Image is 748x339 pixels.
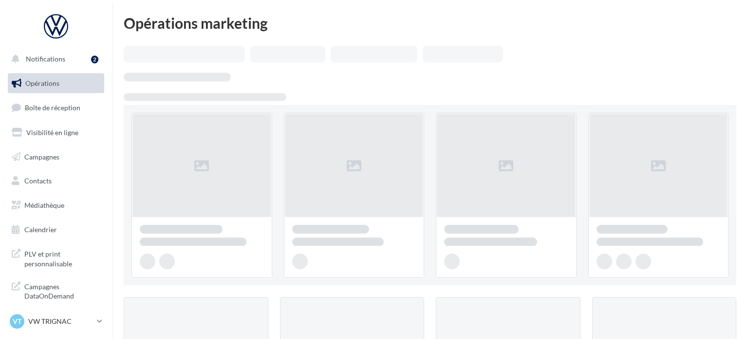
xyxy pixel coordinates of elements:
a: Calendrier [6,219,106,240]
span: Boîte de réception [25,103,80,112]
span: Notifications [26,55,65,63]
button: Notifications 2 [6,49,102,69]
span: Médiathèque [24,201,64,209]
a: Visibilité en ligne [6,122,106,143]
a: Campagnes [6,147,106,167]
a: Contacts [6,171,106,191]
span: Campagnes DataOnDemand [24,280,100,301]
span: Calendrier [24,225,57,234]
span: VT [13,317,21,326]
span: Contacts [24,177,52,185]
span: PLV et print personnalisable [24,247,100,268]
p: VW TRIGNAC [28,317,93,326]
a: Boîte de réception [6,97,106,118]
a: Campagnes DataOnDemand [6,276,106,305]
a: Opérations [6,73,106,94]
span: Campagnes [24,152,59,160]
span: Visibilité en ligne [26,128,78,137]
span: Opérations [25,79,59,87]
div: 2 [91,56,98,63]
a: Médiathèque [6,195,106,216]
a: PLV et print personnalisable [6,243,106,272]
a: VT VW TRIGNAC [8,312,104,331]
div: Opérations marketing [124,16,736,30]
